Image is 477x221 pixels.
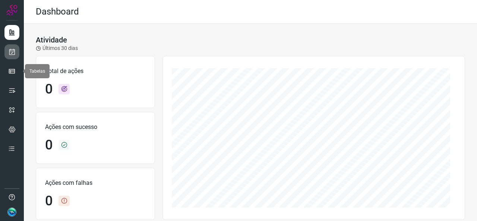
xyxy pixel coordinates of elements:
p: Total de ações [45,67,146,76]
h1: 0 [45,137,53,153]
h1: 0 [45,81,53,97]
p: Ações com sucesso [45,123,146,132]
h1: 0 [45,193,53,209]
p: Últimos 30 dias [36,44,78,52]
p: Ações com falhas [45,179,146,187]
span: Tabelas [29,69,45,74]
img: Logo [6,4,18,16]
img: b169ae883a764c14770e775416c273a7.jpg [7,208,16,217]
h2: Dashboard [36,6,79,17]
h3: Atividade [36,35,67,44]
